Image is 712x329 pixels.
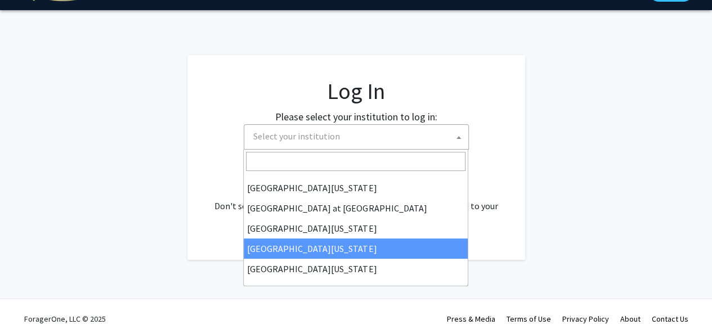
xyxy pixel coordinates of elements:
span: Select your institution [244,124,469,150]
label: Please select your institution to log in: [275,109,437,124]
li: [GEOGRAPHIC_DATA] at [GEOGRAPHIC_DATA] [244,198,468,218]
li: [GEOGRAPHIC_DATA][US_STATE] [244,178,468,198]
span: Select your institution [253,130,340,142]
iframe: Chat [8,278,48,321]
li: [GEOGRAPHIC_DATA][US_STATE] [244,218,468,238]
li: [PERSON_NAME][GEOGRAPHIC_DATA] [244,279,468,299]
a: Privacy Policy [562,314,609,324]
li: [GEOGRAPHIC_DATA][US_STATE] [244,259,468,279]
li: [GEOGRAPHIC_DATA][US_STATE] [244,238,468,259]
span: Select your institution [249,125,468,148]
h1: Log In [210,78,503,105]
a: Terms of Use [507,314,551,324]
a: Press & Media [447,314,495,324]
div: No account? . Don't see your institution? about bringing ForagerOne to your institution. [210,172,503,226]
input: Search [246,152,465,171]
a: About [620,314,641,324]
a: Contact Us [652,314,688,324]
